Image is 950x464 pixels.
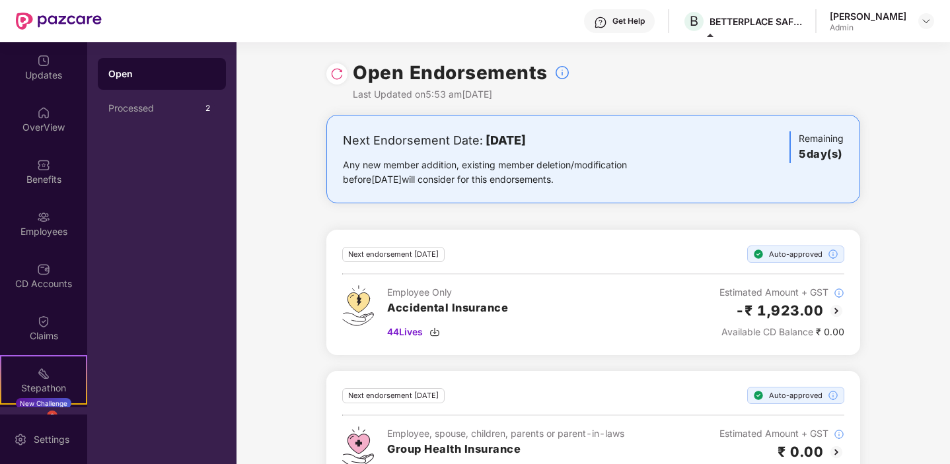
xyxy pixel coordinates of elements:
div: 2 [200,100,215,116]
div: Remaining [789,131,844,163]
div: Stepathon [1,381,86,395]
img: svg+xml;base64,PHN2ZyBpZD0iSW5mb18tXzMyeDMyIiBkYXRhLW5hbWU9IkluZm8gLSAzMngzMiIgeG1sbnM9Imh0dHA6Ly... [834,288,844,298]
div: Get Help [612,16,645,26]
div: Admin [830,22,906,33]
img: svg+xml;base64,PHN2ZyBpZD0iSW5mb18tXzMyeDMyIiBkYXRhLW5hbWU9IkluZm8gLSAzMngzMiIgeG1sbnM9Imh0dHA6Ly... [828,249,838,259]
img: svg+xml;base64,PHN2ZyBpZD0iQmVuZWZpdHMiIHhtbG5zPSJodHRwOi8vd3d3LnczLm9yZy8yMDAwL3N2ZyIgd2lkdGg9Ij... [37,158,50,172]
h1: Open Endorsements [353,58,548,87]
img: svg+xml;base64,PHN2ZyBpZD0iRW1wbG95ZWVzIiB4bWxucz0iaHR0cDovL3d3dy53My5vcmcvMjAwMC9zdmciIHdpZHRoPS... [37,211,50,224]
div: Employee, spouse, children, parents or parent-in-laws [387,426,624,441]
div: Processed [108,103,200,114]
div: Estimated Amount + GST [719,426,844,441]
h3: Accidental Insurance [387,300,508,317]
img: svg+xml;base64,PHN2ZyB4bWxucz0iaHR0cDovL3d3dy53My5vcmcvMjAwMC9zdmciIHdpZHRoPSIyMSIgaGVpZ2h0PSIyMC... [37,367,50,380]
h2: -₹ 1,923.00 [735,300,824,321]
b: [DATE] [486,133,526,147]
div: Next endorsement [DATE] [342,247,445,262]
img: svg+xml;base64,PHN2ZyBpZD0iQ0RfQWNjb3VudHMiIGRhdGEtbmFtZT0iQ0QgQWNjb3VudHMiIHhtbG5zPSJodHRwOi8vd3... [37,263,50,276]
img: svg+xml;base64,PHN2ZyBpZD0iSGVscC0zMngzMiIgeG1sbnM9Imh0dHA6Ly93d3cudzMub3JnLzIwMDAvc3ZnIiB3aWR0aD... [594,16,607,29]
span: B [690,13,698,29]
div: Any new member addition, existing member deletion/modification before [DATE] will consider for th... [343,158,669,187]
div: Estimated Amount + GST [719,285,844,300]
div: Employee Only [387,285,508,300]
div: Open [108,67,215,81]
div: Next Endorsement Date: [343,131,669,150]
h3: Group Health Insurance [387,441,624,458]
div: Next endorsement [DATE] [342,388,445,403]
img: svg+xml;base64,PHN2ZyBpZD0iUmVsb2FkLTMyeDMyIiB4bWxucz0iaHR0cDovL3d3dy53My5vcmcvMjAwMC9zdmciIHdpZH... [330,67,344,81]
h2: ₹ 0.00 [778,441,823,463]
img: svg+xml;base64,PHN2ZyBpZD0iRHJvcGRvd24tMzJ4MzIiIHhtbG5zPSJodHRwOi8vd3d3LnczLm9yZy8yMDAwL3N2ZyIgd2... [921,16,932,26]
div: Settings [30,433,73,446]
img: svg+xml;base64,PHN2ZyBpZD0iQ2xhaW0iIHhtbG5zPSJodHRwOi8vd3d3LnczLm9yZy8yMDAwL3N2ZyIgd2lkdGg9IjIwIi... [37,315,50,328]
span: 44 Lives [387,325,423,339]
div: 2 [47,411,57,421]
div: [PERSON_NAME] [830,10,906,22]
img: svg+xml;base64,PHN2ZyBpZD0iSG9tZSIgeG1sbnM9Imh0dHA6Ly93d3cudzMub3JnLzIwMDAvc3ZnIiB3aWR0aD0iMjAiIG... [37,106,50,119]
h3: 5 day(s) [799,146,844,163]
img: svg+xml;base64,PHN2ZyBpZD0iQmFjay0yMHgyMCIgeG1sbnM9Imh0dHA6Ly93d3cudzMub3JnLzIwMDAvc3ZnIiB3aWR0aD... [828,444,844,460]
img: svg+xml;base64,PHN2ZyBpZD0iQmFjay0yMHgyMCIgeG1sbnM9Imh0dHA6Ly93d3cudzMub3JnLzIwMDAvc3ZnIiB3aWR0aD... [828,303,844,319]
img: svg+xml;base64,PHN2ZyBpZD0iVXBkYXRlZCIgeG1sbnM9Imh0dHA6Ly93d3cudzMub3JnLzIwMDAvc3ZnIiB3aWR0aD0iMj... [37,54,50,67]
div: New Challenge [16,398,71,409]
div: BETTERPLACE SAFETY SOLUTIONS PRIVATE LIMITED [710,15,802,28]
img: svg+xml;base64,PHN2ZyBpZD0iU3RlcC1Eb25lLTE2eDE2IiB4bWxucz0iaHR0cDovL3d3dy53My5vcmcvMjAwMC9zdmciIH... [753,249,764,259]
div: Last Updated on 5:53 am[DATE] [353,87,570,102]
img: svg+xml;base64,PHN2ZyBpZD0iRG93bmxvYWQtMzJ4MzIiIHhtbG5zPSJodHRwOi8vd3d3LnczLm9yZy8yMDAwL3N2ZyIgd2... [429,327,440,337]
span: Available CD Balance [721,326,813,337]
img: svg+xml;base64,PHN2ZyBpZD0iSW5mb18tXzMyeDMyIiBkYXRhLW5hbWU9IkluZm8gLSAzMngzMiIgeG1sbnM9Imh0dHA6Ly... [828,390,838,401]
div: ₹ 0.00 [719,325,844,339]
div: Auto-approved [747,387,844,404]
img: New Pazcare Logo [16,13,102,30]
img: svg+xml;base64,PHN2ZyBpZD0iU2V0dGluZy0yMHgyMCIgeG1sbnM9Imh0dHA6Ly93d3cudzMub3JnLzIwMDAvc3ZnIiB3aW... [14,433,27,446]
img: svg+xml;base64,PHN2ZyB4bWxucz0iaHR0cDovL3d3dy53My5vcmcvMjAwMC9zdmciIHdpZHRoPSI0OS4zMjEiIGhlaWdodD... [342,285,374,326]
img: svg+xml;base64,PHN2ZyBpZD0iSW5mb18tXzMyeDMyIiBkYXRhLW5hbWU9IkluZm8gLSAzMngzMiIgeG1sbnM9Imh0dHA6Ly... [834,429,844,440]
img: svg+xml;base64,PHN2ZyBpZD0iSW5mb18tXzMyeDMyIiBkYXRhLW5hbWU9IkluZm8gLSAzMngzMiIgeG1sbnM9Imh0dHA6Ly... [554,65,570,81]
img: svg+xml;base64,PHN2ZyBpZD0iU3RlcC1Eb25lLTE2eDE2IiB4bWxucz0iaHR0cDovL3d3dy53My5vcmcvMjAwMC9zdmciIH... [753,390,764,401]
div: Auto-approved [747,246,844,263]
